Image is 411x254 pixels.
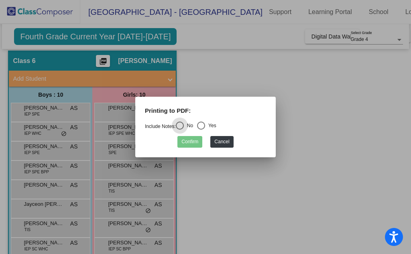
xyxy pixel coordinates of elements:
button: Cancel [210,136,233,148]
a: Include Notes: [145,124,176,129]
button: Confirm [177,136,202,148]
div: No [184,122,193,129]
mat-radio-group: Select an option [145,124,216,129]
label: Printing to PDF: [145,106,191,116]
div: Yes [205,122,216,129]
